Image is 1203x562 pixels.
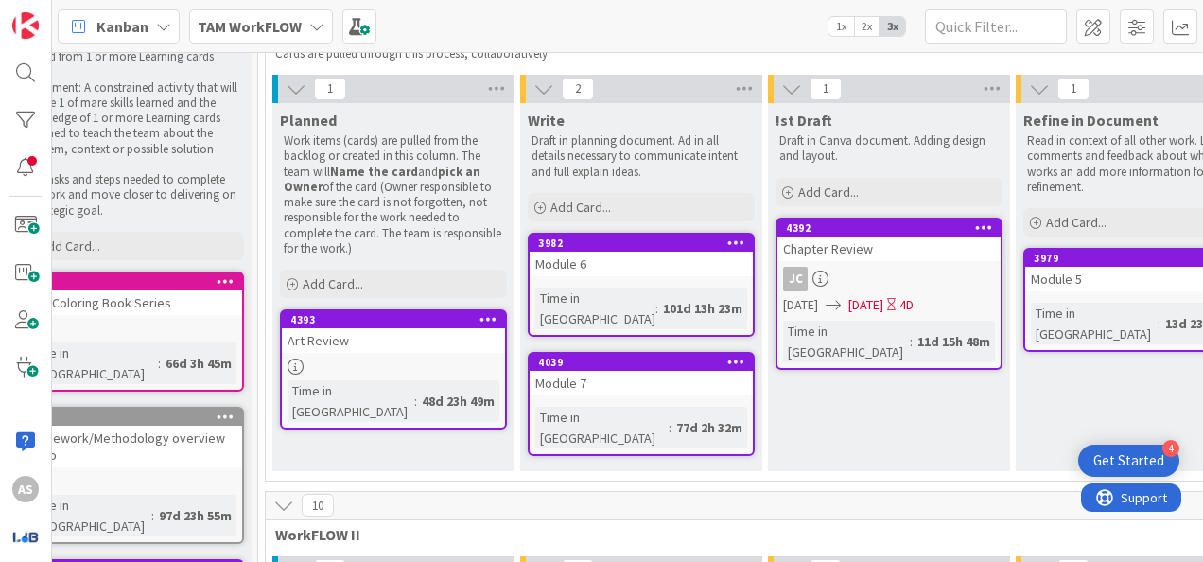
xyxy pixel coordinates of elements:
span: : [669,417,671,438]
div: 48d 23h 49m [417,391,499,412]
span: Support [40,3,86,26]
span: : [158,353,161,374]
div: Time in [GEOGRAPHIC_DATA] [25,342,158,384]
div: Module 6 [530,252,753,276]
div: 3586 [19,273,242,290]
span: [DATE] [783,295,818,315]
div: Time in [GEOGRAPHIC_DATA] [25,495,151,536]
span: : [910,331,913,352]
span: 10 [302,494,334,517]
div: 3982Module 6 [530,235,753,276]
div: Module 7 [530,371,753,395]
span: : [414,391,417,412]
div: JC [783,267,808,291]
div: 4039 [538,356,753,369]
span: 1x [828,17,854,36]
img: avatar [12,523,39,550]
div: 4392 [777,220,1001,237]
div: Time in [GEOGRAPHIC_DATA] [535,407,669,448]
div: 11d 15h 48m [913,331,995,352]
span: Planned [280,111,337,130]
span: 1 [314,78,346,100]
div: Framework/Methodology overview video [19,426,242,467]
div: Time in [GEOGRAPHIC_DATA] [288,380,414,422]
img: Visit kanbanzone.com [12,12,39,39]
p: Draft in planning document. Ad in all details necessary to communicate intent and full explain id... [532,133,751,180]
div: 3466 [19,409,242,426]
span: Kanban [96,15,148,38]
span: Write [528,111,565,130]
div: AS [12,476,39,502]
div: 4D [899,295,914,315]
span: Add Card... [798,184,859,201]
div: Art Review [282,328,505,353]
div: 4 [1162,440,1179,457]
div: Get Started [1093,451,1164,470]
span: Add Card... [40,237,100,255]
div: 97d 23h 55m [154,505,236,526]
p: Do: Tasks and steps needed to complete the work and move closer to delivering on a strategic goal. [21,172,240,219]
div: Time in [GEOGRAPHIC_DATA] [535,288,655,329]
div: 3586BAM Coloring Book Series [19,273,242,315]
span: !st Draft [776,111,832,130]
div: Time in [GEOGRAPHIC_DATA] [1031,303,1158,344]
div: 4392 [786,221,1001,235]
span: [DATE] [848,295,883,315]
div: 3982 [530,235,753,252]
div: 3586 [27,275,242,289]
strong: pick an Owner [284,164,483,195]
span: Add Card... [1046,214,1107,231]
p: Work items (cards) are pulled from the backlog or created in this column. The team will and of th... [284,133,503,256]
span: 2 [562,78,594,100]
div: Time in [GEOGRAPHIC_DATA] [783,321,910,362]
div: 3466Framework/Methodology overview video [19,409,242,467]
span: Refine in Document [1023,111,1159,130]
div: 3982 [538,237,753,250]
input: Quick Filter... [925,9,1067,44]
span: Add Card... [550,199,611,216]
div: 77d 2h 32m [671,417,747,438]
span: 3x [880,17,905,36]
span: : [151,505,154,526]
p: Experiment: A constrained activity that will require 1 of mare skills learned and the knowledge o... [21,80,240,157]
div: 4393 [290,313,505,326]
b: TAM WorkFLOW [198,17,302,36]
span: 2x [854,17,880,36]
span: Add Card... [303,275,363,292]
div: Open Get Started checklist, remaining modules: 4 [1078,445,1179,477]
span: : [1158,313,1160,334]
div: 4039Module 7 [530,354,753,395]
div: 4393Art Review [282,311,505,353]
div: 4392Chapter Review [777,220,1001,261]
div: 3466 [27,411,242,424]
span: 1 [810,78,842,100]
div: Chapter Review [777,237,1001,261]
p: Draft in Canva document. Adding design and layout. [779,133,999,165]
div: 66d 3h 45m [161,353,236,374]
div: 4393 [282,311,505,328]
div: 101d 13h 23m [658,298,747,319]
div: 4039 [530,354,753,371]
span: 1 [1057,78,1090,100]
span: : [655,298,658,319]
div: BAM Coloring Book Series [19,290,242,315]
div: JC [777,267,1001,291]
strong: Name the card [330,164,418,180]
